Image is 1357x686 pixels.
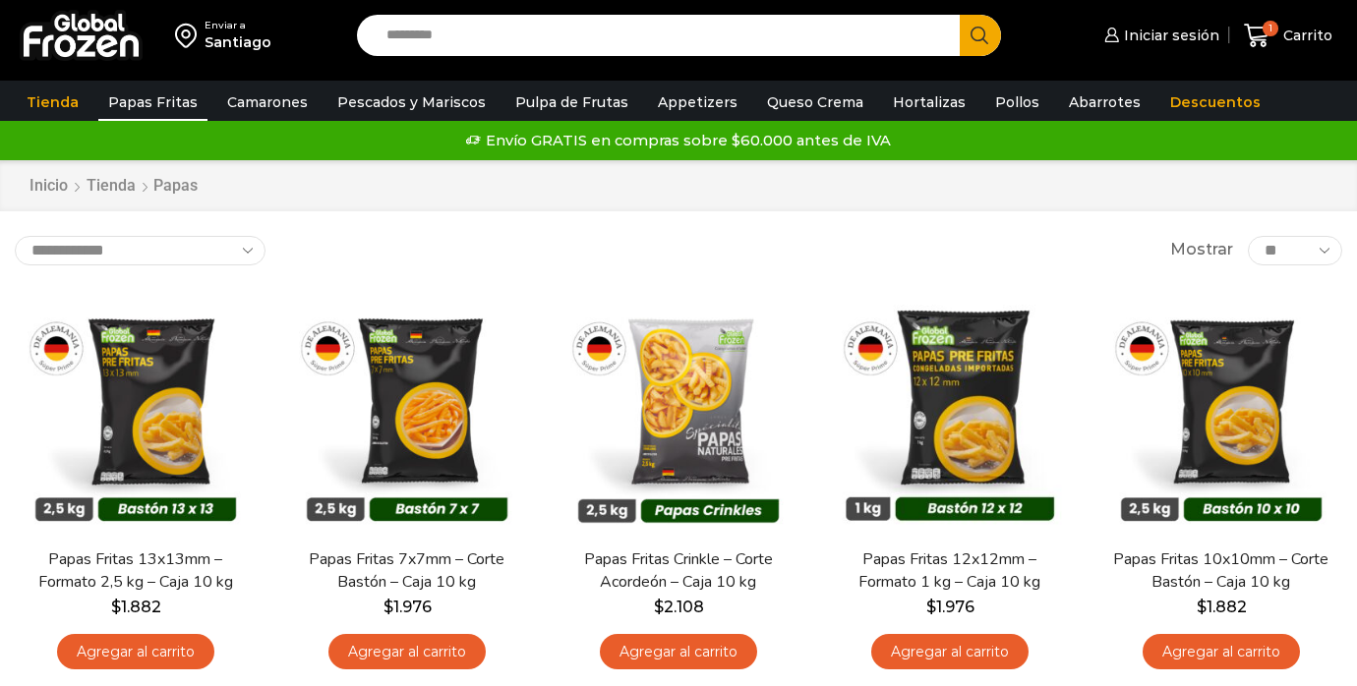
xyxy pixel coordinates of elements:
div: Enviar a [205,19,271,32]
a: Agregar al carrito: “Papas Fritas 13x13mm - Formato 2,5 kg - Caja 10 kg” [57,634,214,670]
a: Papas Fritas 10x10mm – Corte Bastón – Caja 10 kg [1112,548,1329,594]
img: address-field-icon.svg [175,19,205,52]
a: Iniciar sesión [1099,16,1219,55]
a: Hortalizas [883,84,975,121]
a: Abarrotes [1059,84,1150,121]
bdi: 1.882 [1197,598,1247,616]
a: Papas Fritas 12x12mm – Formato 1 kg – Caja 10 kg [841,548,1058,594]
button: Search button [960,15,1001,56]
a: Tienda [17,84,88,121]
a: Agregar al carrito: “Papas Fritas 12x12mm - Formato 1 kg - Caja 10 kg” [871,634,1029,670]
a: Papas Fritas 13x13mm – Formato 2,5 kg – Caja 10 kg [27,548,244,594]
a: Agregar al carrito: “Papas Fritas 10x10mm - Corte Bastón - Caja 10 kg” [1143,634,1300,670]
a: 1 Carrito [1239,13,1337,59]
a: Appetizers [648,84,747,121]
a: Tienda [86,175,137,198]
span: Iniciar sesión [1119,26,1219,45]
span: Mostrar [1170,239,1233,261]
span: $ [926,598,936,616]
bdi: 2.108 [654,598,704,616]
span: 1 [1263,21,1278,36]
a: Pescados y Mariscos [327,84,496,121]
a: Pulpa de Frutas [505,84,638,121]
bdi: 1.976 [926,598,974,616]
a: Agregar al carrito: “Papas Fritas 7x7mm - Corte Bastón - Caja 10 kg” [328,634,486,670]
span: $ [1197,598,1207,616]
span: $ [383,598,393,616]
a: Pollos [985,84,1049,121]
a: Camarones [217,84,318,121]
a: Descuentos [1160,84,1270,121]
div: Santiago [205,32,271,52]
span: Carrito [1278,26,1332,45]
a: Papas Fritas [98,84,207,121]
bdi: 1.882 [111,598,161,616]
a: Queso Crema [757,84,873,121]
span: $ [654,598,664,616]
nav: Breadcrumb [29,175,198,198]
bdi: 1.976 [383,598,432,616]
span: $ [111,598,121,616]
a: Inicio [29,175,69,198]
a: Papas Fritas 7x7mm – Corte Bastón – Caja 10 kg [298,548,515,594]
select: Pedido de la tienda [15,236,265,265]
a: Agregar al carrito: “Papas Fritas Crinkle - Corte Acordeón - Caja 10 kg” [600,634,757,670]
a: Papas Fritas Crinkle – Corte Acordeón – Caja 10 kg [569,548,787,594]
h1: Papas [153,176,198,195]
